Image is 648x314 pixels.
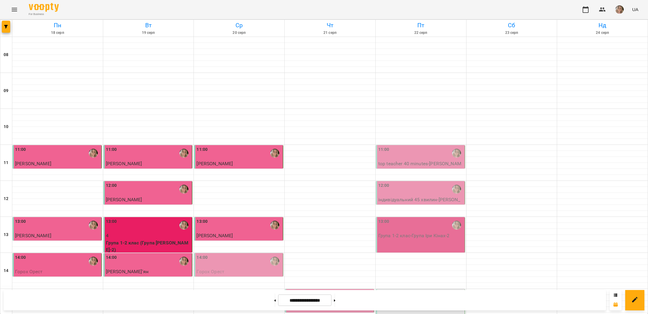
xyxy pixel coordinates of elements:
img: Ірина Кінах [452,149,461,158]
span: [PERSON_NAME] [196,233,233,238]
h6: 12 [4,196,8,202]
h6: Ср [195,21,283,30]
p: top teacher 40 minutes [106,167,191,175]
label: 12:00 [378,182,389,189]
h6: 22 серп [376,30,465,36]
h6: Чт [286,21,374,30]
h6: 24 серп [558,30,647,36]
span: [PERSON_NAME] [15,161,51,166]
p: індивідуальний 45 хвилин [196,167,282,175]
label: 13:00 [378,218,389,225]
button: Menu [7,2,22,17]
h6: 11 [4,160,8,166]
p: індивідуальний 45 хвилин [106,275,191,283]
p: індивідуальний 45 хвилин [15,275,100,283]
label: 11:00 [378,146,389,153]
label: 14:00 [15,254,26,261]
span: [PERSON_NAME] [15,233,51,238]
h6: Нд [558,21,647,30]
h6: Вт [104,21,193,30]
span: [PERSON_NAME]'ян [106,269,148,274]
h6: Пн [13,21,102,30]
p: Група 1-2 клас - Група Іри Кінах-2 [378,232,463,239]
p: 4 [106,232,191,239]
img: Ірина Кінах [89,149,98,158]
h6: 08 [4,52,8,58]
p: Група 1-2 клас (Група [PERSON_NAME]-2) [106,239,191,253]
h6: 18 серп [13,30,102,36]
img: Ірина Кінах [179,221,188,230]
p: індивідуальний 45 хвилин [196,239,282,247]
img: Ірина Кінах [89,257,98,266]
p: індивідуальний 45 хвилин [15,167,100,175]
label: 14:00 [106,254,117,261]
h6: 14 [4,268,8,274]
h6: 10 [4,124,8,130]
label: 11:00 [106,146,117,153]
span: [PERSON_NAME] [106,161,142,166]
img: Ірина Кінах [179,257,188,266]
img: Ірина Кінах [89,221,98,230]
label: 13:00 [106,218,117,225]
span: UA [632,6,638,13]
span: [PERSON_NAME] [196,161,233,166]
h6: 13 [4,232,8,238]
label: 14:00 [196,254,208,261]
h6: 20 серп [195,30,283,36]
label: 13:00 [15,218,26,225]
img: Ірина Кінах [452,221,461,230]
img: Ірина Кінах [452,185,461,194]
img: Voopty Logo [29,3,59,12]
img: Ірина Кінах [179,149,188,158]
label: 11:00 [15,146,26,153]
button: UA [630,4,641,15]
h6: 19 серп [104,30,193,36]
label: 12:00 [106,182,117,189]
p: індивідуальний 45 хвилин [15,239,100,247]
span: Горох Орест [196,269,224,274]
p: top teacher 40 minutes - [PERSON_NAME] [378,160,463,174]
p: індивідуальний 45 хвилин [196,275,282,283]
span: Горох Орест [15,269,43,274]
h6: 21 серп [286,30,374,36]
img: Ірина Кінах [270,257,279,266]
span: For Business [29,12,59,16]
img: Ірина Кінах [179,185,188,194]
span: [PERSON_NAME] [106,197,142,202]
h6: Пт [376,21,465,30]
label: 11:00 [196,146,208,153]
h6: 23 серп [467,30,556,36]
label: 13:00 [196,218,208,225]
img: 96e0e92443e67f284b11d2ea48a6c5b1.jpg [615,5,624,14]
p: індивідуальний 45 хвилин [106,203,191,211]
p: індивідуальний 45 хвилин - [PERSON_NAME]'ян [378,196,463,210]
h6: Сб [467,21,556,30]
img: Ірина Кінах [270,149,279,158]
img: Ірина Кінах [270,221,279,230]
h6: 09 [4,88,8,94]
